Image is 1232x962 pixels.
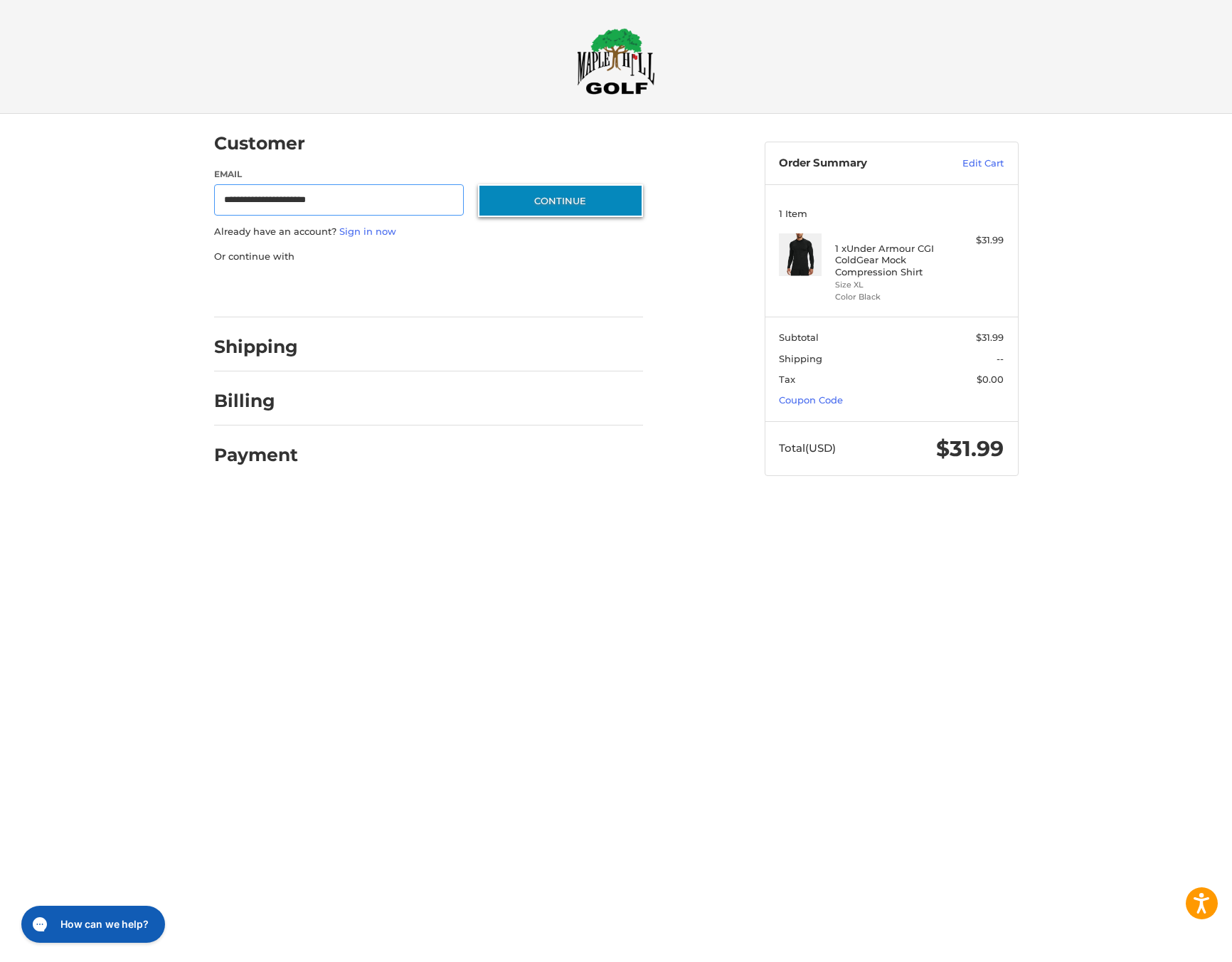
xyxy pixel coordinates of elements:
[1115,924,1232,962] iframe: Google Customer Reviews
[779,353,822,364] span: Shipping
[779,394,843,406] a: Coupon Code
[214,336,298,358] h2: Shipping
[214,390,297,412] h2: Billing
[835,243,944,277] h4: 1 x Under Armour CGI ColdGear Mock Compression Shirt
[209,277,316,303] iframe: PayPal-paypal
[947,233,1004,248] div: $31.99
[14,901,169,948] iframe: Gorgias live chat messenger
[214,225,643,239] p: Already have an account?
[932,157,1004,171] a: Edit Cart
[779,441,836,455] span: Total (USD)
[779,374,795,385] span: Tax
[450,277,557,303] iframe: PayPal-venmo
[214,132,305,154] h2: Customer
[997,353,1004,364] span: --
[779,332,819,343] span: Subtotal
[835,291,944,303] li: Color Black
[339,226,396,237] a: Sign in now
[976,332,1004,343] span: $31.99
[330,277,437,303] iframe: PayPal-paylater
[779,208,1004,219] h3: 1 Item
[977,374,1004,385] span: $0.00
[214,250,643,264] p: Or continue with
[577,28,655,95] img: Maple Hill Golf
[214,168,464,181] label: Email
[835,279,944,291] li: Size XL
[478,184,643,217] button: Continue
[779,157,932,171] h3: Order Summary
[214,444,298,466] h2: Payment
[936,435,1004,462] span: $31.99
